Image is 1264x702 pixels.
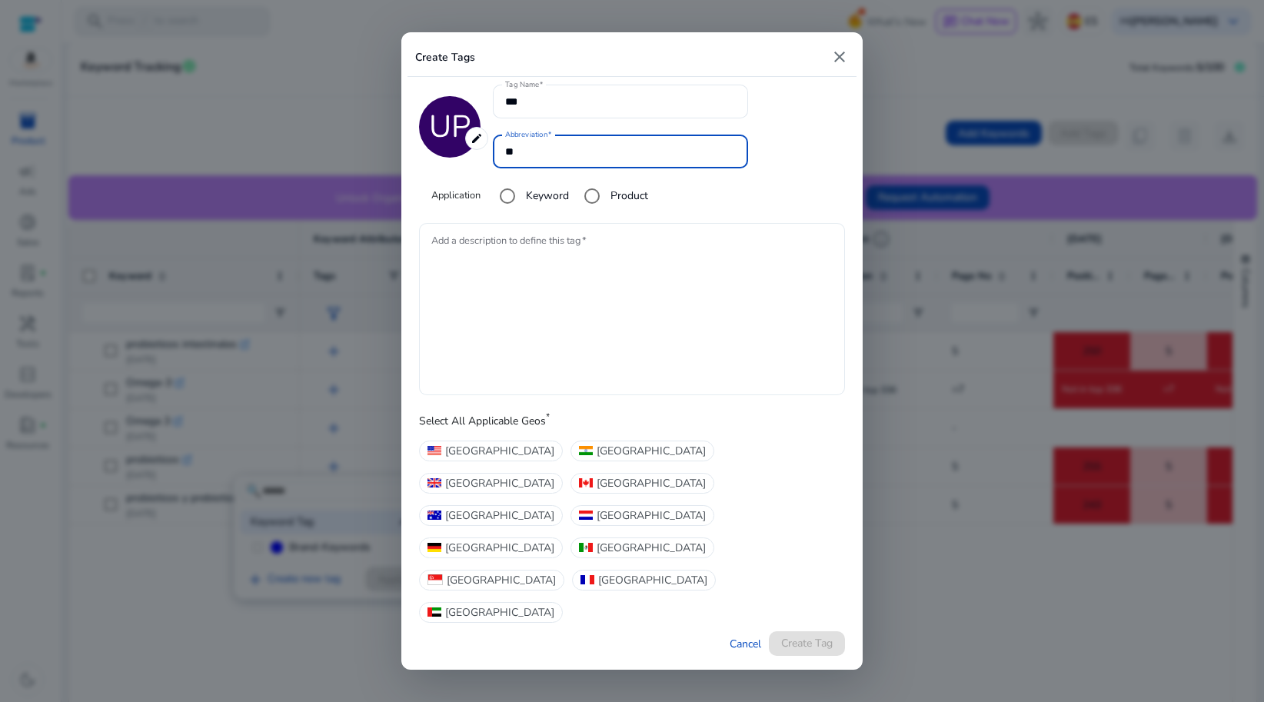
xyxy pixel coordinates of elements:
[431,188,481,203] mat-label: Application
[597,540,706,556] span: [GEOGRAPHIC_DATA]
[415,52,475,65] h5: Create Tags
[730,636,761,652] a: Cancel
[598,572,707,588] span: [GEOGRAPHIC_DATA]
[445,540,554,556] span: [GEOGRAPHIC_DATA]
[429,104,471,150] span: UP
[505,129,547,140] mat-label: Abbreviation
[505,79,539,90] mat-label: Tag Name
[523,188,569,204] label: Keyword
[597,507,706,524] span: [GEOGRAPHIC_DATA]
[445,443,554,459] span: [GEOGRAPHIC_DATA]
[597,475,706,491] span: [GEOGRAPHIC_DATA]
[830,48,849,66] mat-icon: close
[445,604,554,620] span: [GEOGRAPHIC_DATA]
[445,507,554,524] span: [GEOGRAPHIC_DATA]
[597,443,706,459] span: [GEOGRAPHIC_DATA]
[445,475,554,491] span: [GEOGRAPHIC_DATA]
[607,188,648,204] label: Product
[419,414,550,432] label: Select All Applicable Geos
[465,127,488,150] mat-icon: edit
[447,572,556,588] span: [GEOGRAPHIC_DATA]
